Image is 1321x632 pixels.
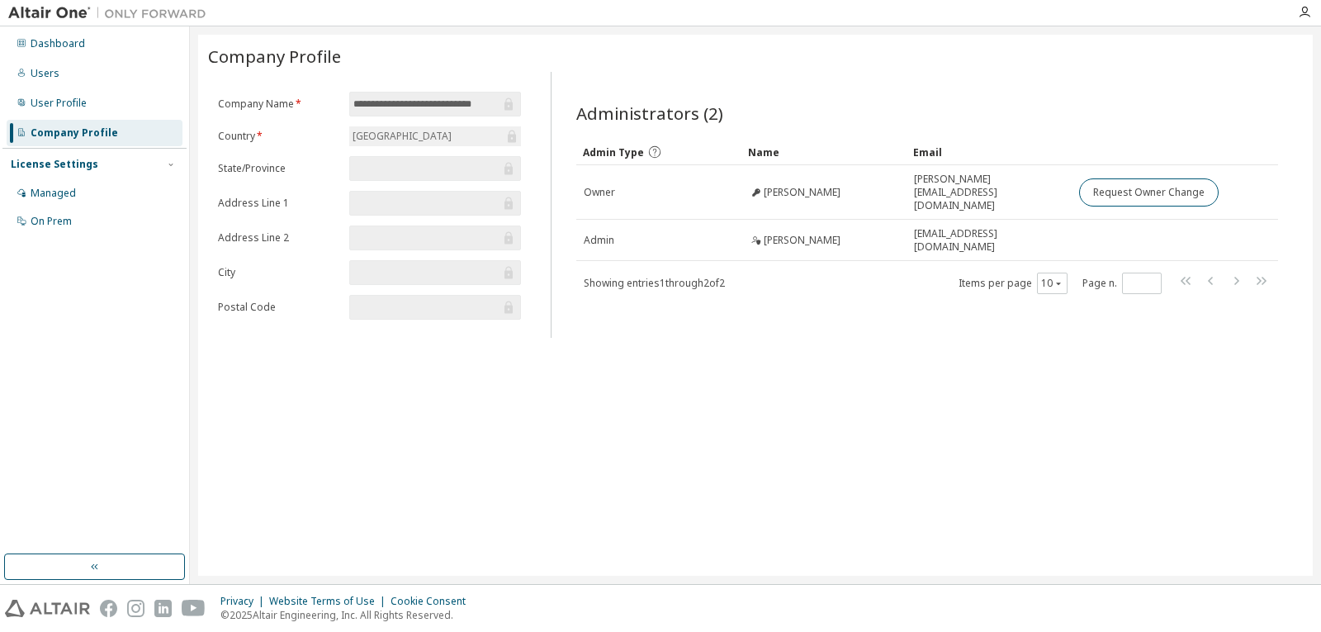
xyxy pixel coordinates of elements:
[218,162,339,175] label: State/Province
[764,186,840,199] span: [PERSON_NAME]
[391,595,476,608] div: Cookie Consent
[350,127,454,145] div: [GEOGRAPHIC_DATA]
[5,600,90,617] img: altair_logo.svg
[182,600,206,617] img: youtube.svg
[31,97,87,110] div: User Profile
[127,600,144,617] img: instagram.svg
[31,187,76,200] div: Managed
[220,608,476,622] p: © 2025 Altair Engineering, Inc. All Rights Reserved.
[31,37,85,50] div: Dashboard
[576,102,723,125] span: Administrators (2)
[914,227,1064,254] span: [EMAIL_ADDRESS][DOMAIN_NAME]
[31,67,59,80] div: Users
[31,215,72,228] div: On Prem
[220,595,269,608] div: Privacy
[764,234,840,247] span: [PERSON_NAME]
[584,234,614,247] span: Admin
[31,126,118,140] div: Company Profile
[208,45,341,68] span: Company Profile
[218,231,339,245] label: Address Line 2
[218,266,339,279] label: City
[8,5,215,21] img: Altair One
[349,126,521,146] div: [GEOGRAPHIC_DATA]
[11,158,98,171] div: License Settings
[959,273,1068,294] span: Items per page
[1082,273,1162,294] span: Page n.
[748,139,900,165] div: Name
[269,595,391,608] div: Website Terms of Use
[218,197,339,210] label: Address Line 1
[584,186,615,199] span: Owner
[1041,277,1063,290] button: 10
[1079,178,1219,207] button: Request Owner Change
[218,97,339,111] label: Company Name
[914,173,1064,212] span: [PERSON_NAME][EMAIL_ADDRESS][DOMAIN_NAME]
[218,301,339,314] label: Postal Code
[584,276,725,290] span: Showing entries 1 through 2 of 2
[218,130,339,143] label: Country
[154,600,172,617] img: linkedin.svg
[583,145,644,159] span: Admin Type
[100,600,117,617] img: facebook.svg
[913,139,1065,165] div: Email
